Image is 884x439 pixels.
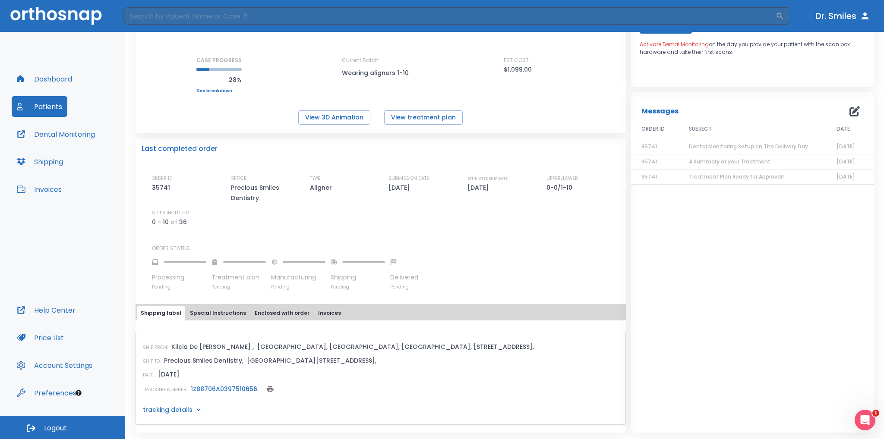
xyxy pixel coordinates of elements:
button: Invoices [315,306,344,320]
p: TYPE [310,175,320,182]
button: Price List [12,327,69,348]
span: Dental Monitoring Setup on The Delivery Day [689,143,808,150]
p: Wearing aligners 1-10 [342,68,420,78]
p: Aligner [310,182,335,193]
button: Dr. Smiles [812,8,874,24]
p: 28% [196,75,242,85]
p: Precious Smiles Dentistry, [164,355,243,366]
button: View 3D Animation [298,110,370,125]
button: Special Instructions [186,306,249,320]
p: Pending [152,284,206,290]
p: Manufacturing [271,273,325,282]
p: SUBMISSION DATE [388,175,429,182]
p: SHIP TO: [143,357,161,365]
span: 35741 [641,158,657,165]
p: ESTIMATED SHIP DATE [467,175,508,182]
span: Treatment Plan Ready for Approval! [689,173,784,180]
a: See breakdown [196,88,242,94]
button: Dental Monitoring [12,124,100,144]
p: Pending [271,284,325,290]
p: Pending [212,284,266,290]
button: Help Center [12,300,81,320]
span: DATE [837,125,850,133]
p: [DATE] [158,369,180,379]
p: tracking details [143,405,193,414]
span: 1 [872,410,879,417]
span: ORDER ID [641,125,665,133]
p: [GEOGRAPHIC_DATA], [GEOGRAPHIC_DATA], [GEOGRAPHIC_DATA], [STREET_ADDRESS], [257,342,534,352]
p: CASE PROGRESS [196,56,242,64]
p: on the day you provide your patient with the scan box hardware and take their first scans. [640,41,865,56]
button: Preferences [12,383,82,403]
button: Invoices [12,179,67,200]
p: $1,099.00 [504,64,532,75]
p: [GEOGRAPHIC_DATA][STREET_ADDRESS], [247,355,376,366]
span: [DATE] [837,173,855,180]
span: 35741 [641,143,657,150]
a: 1Z88706A0397510656 [191,385,257,393]
p: Current Batch [342,56,420,64]
p: Precious Smiles Dentistry [231,182,304,203]
div: tabs [137,306,624,320]
img: Orthosnap [10,7,102,25]
p: Processing [152,273,206,282]
p: [DATE] [467,182,492,193]
iframe: Intercom live chat [855,410,875,430]
p: Delivered [390,273,418,282]
span: [DATE] [837,143,855,150]
span: SUBJECT [689,125,712,133]
p: SHIP FROM: [143,344,168,351]
button: print [264,383,276,395]
span: Activate Dental Monitoring [640,41,709,48]
button: Shipping label [137,306,185,320]
span: A Summary of your Treatment [689,158,770,165]
p: DATE: [143,371,155,379]
p: 35741 [152,182,173,193]
p: Shipping [331,273,385,282]
p: Treatment plan [212,273,266,282]
p: Pending [390,284,418,290]
p: TRACKING NUMBER: [143,386,187,394]
p: 0 - 10 [152,217,169,227]
p: STEPS INCLUDED [152,209,189,217]
p: ORDER ID [152,175,172,182]
button: Enclosed with order [251,306,313,320]
button: Shipping [12,151,68,172]
p: Pending [331,284,385,290]
button: Account Settings [12,355,98,376]
p: 36 [179,217,187,227]
p: OFFICE [231,175,246,182]
p: ORDER STATUS [152,245,620,252]
input: Search by Patient Name or Case # [123,7,776,25]
span: Logout [44,423,67,433]
button: Patients [12,96,67,117]
button: Dashboard [12,69,77,89]
p: EST COST [504,56,529,64]
span: 35741 [641,173,657,180]
p: UPPER/LOWER [546,175,578,182]
p: Last completed order [142,144,218,154]
p: Messages [641,106,679,116]
button: View treatment plan [384,110,463,125]
span: [DATE] [837,158,855,165]
p: Kilcia De [PERSON_NAME] , [171,342,254,352]
p: 0-0/1-10 [546,182,575,193]
p: [DATE] [388,182,413,193]
div: Tooltip anchor [75,389,82,397]
p: of [170,217,177,227]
